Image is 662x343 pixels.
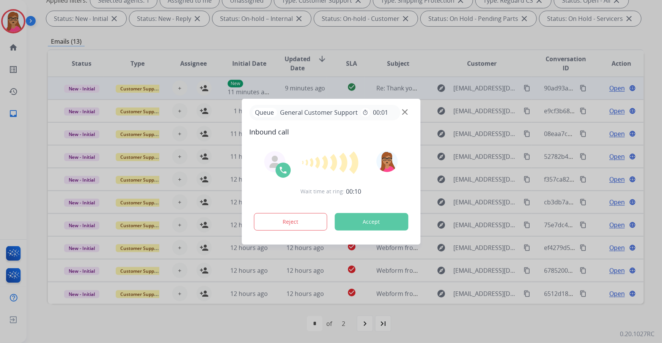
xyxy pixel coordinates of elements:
[362,109,368,115] mat-icon: timer
[269,156,281,168] img: agent-avatar
[402,109,408,115] img: close-button
[249,126,413,137] span: Inbound call
[254,213,327,231] button: Reject
[335,213,408,231] button: Accept
[373,108,388,117] span: 00:01
[346,187,362,196] span: 00:10
[620,329,654,338] p: 0.20.1027RC
[377,151,398,172] img: avatar
[278,166,288,175] img: call-icon
[301,188,345,195] span: Wait time at ring:
[277,108,361,117] span: General Customer Support
[252,108,277,117] p: Queue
